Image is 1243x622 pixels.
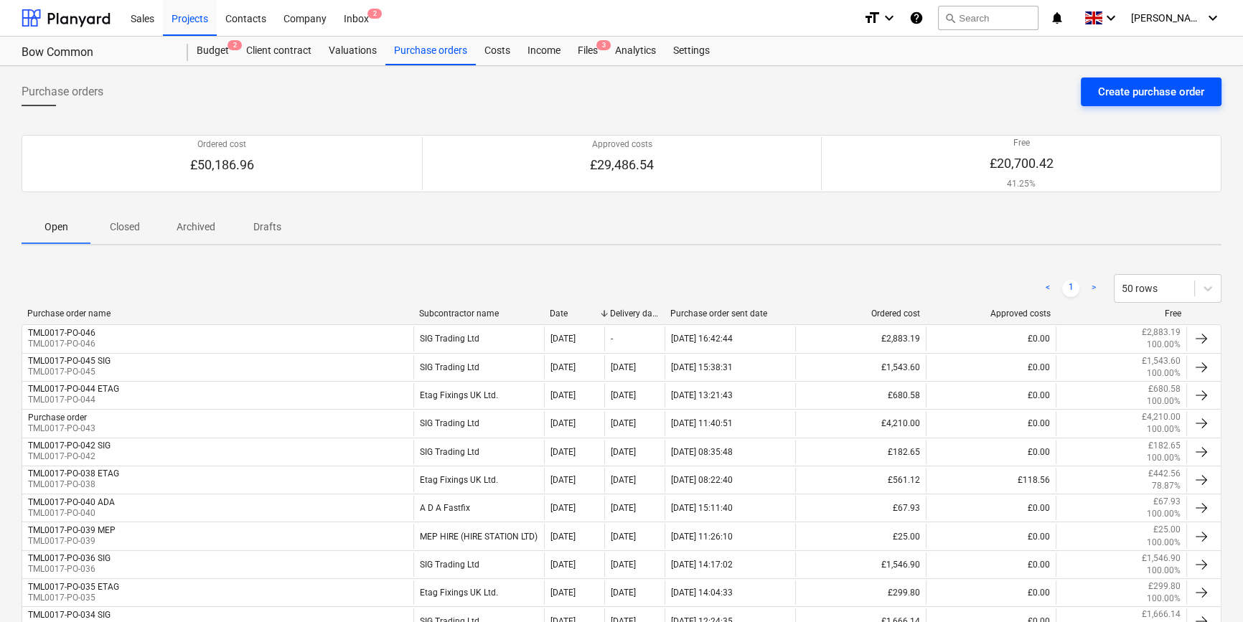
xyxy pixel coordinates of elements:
[1050,9,1064,27] i: notifications
[1062,280,1079,297] a: Page 1 is your current page
[28,468,119,479] div: TML0017-PO-038 ETAG
[28,535,116,547] p: TML0017-PO-039
[1148,383,1181,395] p: £680.58
[795,326,926,351] div: £2,883.19
[926,383,1056,407] div: £0.00
[611,447,636,457] div: [DATE]
[550,447,576,457] div: [DATE]
[28,338,95,350] p: TML0017-PO-046
[569,37,606,65] a: Files3
[606,37,665,65] a: Analytics
[926,411,1056,435] div: £0.00
[28,384,119,394] div: TML0017-PO-044 ETAG
[671,588,733,598] div: [DATE] 14:04:33
[550,560,576,570] div: [DATE]
[1147,423,1181,435] p: 100.00%
[611,334,613,344] div: -
[22,83,103,100] span: Purchase orders
[1147,339,1181,351] p: 100.00%
[611,560,636,570] div: [DATE]
[28,592,119,604] p: TML0017-PO-035
[926,496,1056,520] div: £0.00
[926,355,1056,380] div: £0.00
[611,475,636,485] div: [DATE]
[413,411,544,435] div: SIG Trading Ltd
[1204,9,1221,27] i: keyboard_arrow_down
[1062,308,1181,319] div: Free
[1142,608,1181,621] p: £1,666.14
[1147,395,1181,407] p: 100.00%
[1171,553,1243,622] iframe: Chat Widget
[670,308,789,319] div: Purchase order sent date
[413,580,544,605] div: Etag Fixings UK Ltd.
[28,479,119,491] p: TML0017-PO-038
[28,394,119,406] p: TML0017-PO-044
[550,418,576,428] div: [DATE]
[177,220,215,235] p: Archived
[1147,367,1181,380] p: 100.00%
[413,468,544,492] div: Etag Fixings UK Ltd.
[550,362,576,372] div: [DATE]
[28,366,111,378] p: TML0017-PO-045
[795,440,926,464] div: £182.65
[188,37,238,65] a: Budget2
[320,37,385,65] a: Valuations
[671,532,733,542] div: [DATE] 11:26:10
[28,413,87,423] div: Purchase order
[610,308,659,319] div: Delivery date
[28,553,111,563] div: TML0017-PO-036 SIG
[671,334,733,344] div: [DATE] 16:42:44
[926,440,1056,464] div: £0.00
[385,37,476,65] a: Purchase orders
[28,582,119,592] div: TML0017-PO-035 ETAG
[550,308,599,319] div: Date
[671,447,733,457] div: [DATE] 08:35:48
[28,328,95,338] div: TML0017-PO-046
[671,560,733,570] div: [DATE] 14:17:02
[413,383,544,407] div: Etag Fixings UK Ltd.
[795,355,926,380] div: £1,543.60
[1147,452,1181,464] p: 100.00%
[611,503,636,513] div: [DATE]
[550,588,576,598] div: [DATE]
[28,423,95,435] p: TML0017-PO-043
[28,507,115,519] p: TML0017-PO-040
[590,156,654,174] p: £29,486.54
[665,37,718,65] div: Settings
[926,468,1056,492] div: £118.56
[550,503,576,513] div: [DATE]
[27,308,408,319] div: Purchase order name
[413,496,544,520] div: A D A Fastfix
[413,552,544,577] div: SIG Trading Ltd
[1085,280,1102,297] a: Next page
[990,137,1054,149] p: Free
[926,326,1056,351] div: £0.00
[611,418,636,428] div: [DATE]
[519,37,569,65] a: Income
[1148,580,1181,593] p: £299.80
[795,411,926,435] div: £4,210.00
[22,45,171,60] div: Bow Common
[419,308,538,319] div: Subcontractor name
[39,220,73,235] p: Open
[990,155,1054,172] p: £20,700.42
[1147,565,1181,577] p: 100.00%
[795,524,926,548] div: £25.00
[926,552,1056,577] div: £0.00
[938,6,1038,30] button: Search
[190,156,254,174] p: £50,186.96
[795,580,926,605] div: £299.80
[926,524,1056,548] div: £0.00
[238,37,320,65] div: Client contract
[413,326,544,351] div: SIG Trading Ltd
[413,440,544,464] div: SIG Trading Ltd
[1131,12,1203,24] span: [PERSON_NAME]
[476,37,519,65] div: Costs
[611,532,636,542] div: [DATE]
[108,220,142,235] p: Closed
[1147,537,1181,549] p: 100.00%
[1102,9,1120,27] i: keyboard_arrow_down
